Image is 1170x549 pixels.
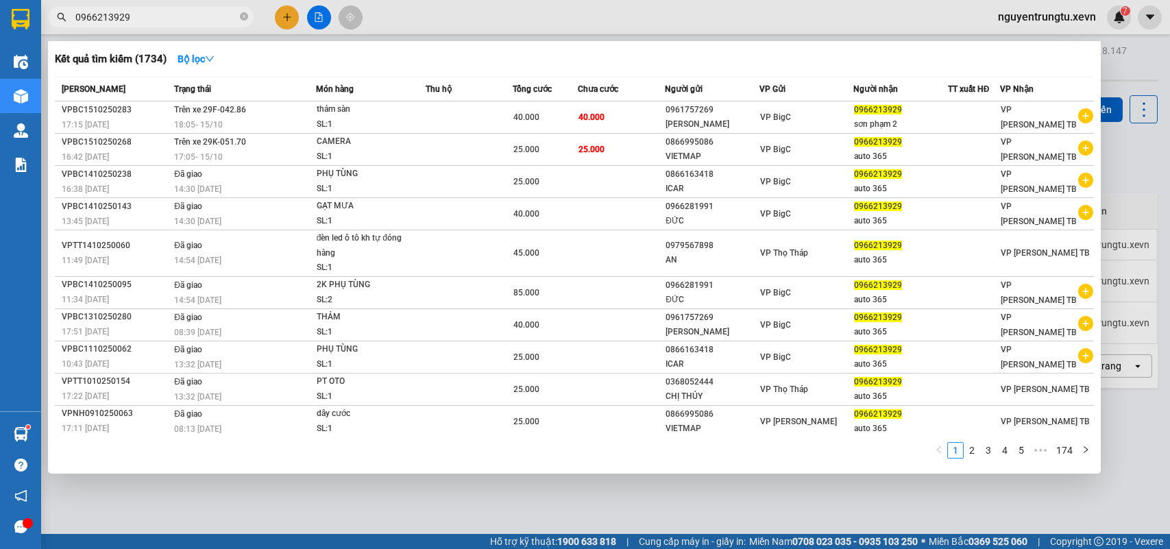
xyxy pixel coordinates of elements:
span: VP [PERSON_NAME] TB [1001,248,1090,258]
span: VP Gửi [759,84,785,94]
span: 17:51 [DATE] [62,327,109,337]
div: 0866995086 [666,407,758,422]
li: 5 [1013,442,1029,459]
span: VP [PERSON_NAME] TB [1001,105,1077,130]
a: 3 [981,443,996,458]
span: VP [PERSON_NAME] TB [1001,137,1077,162]
strong: Bộ lọc [178,53,215,64]
span: 14:30 [DATE] [174,217,221,226]
span: 0966213929 [854,377,902,387]
span: VP [PERSON_NAME] TB [1001,280,1077,305]
span: ••• [1029,442,1051,459]
div: 0966281991 [666,199,758,214]
div: VPBC1510250268 [62,135,170,149]
div: VPBC1410250143 [62,199,170,214]
img: solution-icon [14,158,28,172]
div: SL: 1 [317,325,419,340]
span: VP [PERSON_NAME] TB [1001,345,1077,369]
div: ĐỨC [666,293,758,307]
div: auto 365 [854,325,947,339]
span: plus-circle [1078,284,1093,299]
div: SL: 1 [317,357,419,372]
img: warehouse-icon [14,55,28,69]
div: VPTT1010250154 [62,374,170,389]
span: 25.000 [578,145,605,154]
div: ICAR [666,357,758,371]
div: 0966281991 [666,278,758,293]
span: 0966213929 [854,202,902,211]
button: right [1077,442,1094,459]
li: 1 [947,442,964,459]
div: ICAR [666,182,758,196]
div: PHỤ TÙNG [317,342,419,357]
span: Người gửi [665,84,703,94]
span: close-circle [240,12,248,21]
span: 25.000 [513,417,539,426]
div: SL: 1 [317,182,419,197]
a: 5 [1014,443,1029,458]
span: message [14,520,27,533]
div: VPBC1410250095 [62,278,170,292]
span: notification [14,489,27,502]
div: SL: 1 [317,422,419,437]
span: 45.000 [513,248,539,258]
span: 0966213929 [854,105,902,114]
span: 85.000 [513,288,539,297]
div: VPTT1410250060 [62,239,170,253]
span: 25.000 [513,385,539,394]
div: [PERSON_NAME] [666,117,758,132]
span: 0966213929 [854,345,902,354]
span: plus-circle [1078,108,1093,123]
span: VP BigC [760,177,791,186]
li: 174 [1051,442,1077,459]
span: 0966213929 [854,137,902,147]
span: 13:45 [DATE] [62,217,109,226]
span: 25.000 [513,177,539,186]
div: 0961757269 [666,103,758,117]
div: GẠT MƯA [317,199,419,214]
span: plus-circle [1078,348,1093,363]
div: auto 365 [854,214,947,228]
h3: Kết quả tìm kiếm ( 1734 ) [55,52,167,66]
img: warehouse-icon [14,123,28,138]
span: 14:30 [DATE] [174,184,221,194]
span: VP Thọ Tháp [760,248,808,258]
span: 0966213929 [854,169,902,179]
span: VP [PERSON_NAME] TB [1001,202,1077,226]
span: Tổng cước [513,84,552,94]
span: Đã giao [174,169,202,179]
div: CAMERA [317,134,419,149]
span: VP BigC [760,112,791,122]
span: 14:54 [DATE] [174,295,221,305]
span: Đã giao [174,409,202,419]
div: SL: 1 [317,149,419,164]
div: VIETMAP [666,422,758,436]
div: dây cước [317,406,419,422]
span: 16:42 [DATE] [62,152,109,162]
span: 10:43 [DATE] [62,359,109,369]
div: ĐỨC [666,214,758,228]
span: plus-circle [1078,141,1093,156]
span: 40.000 [513,320,539,330]
sup: 1 [26,425,30,429]
div: 0866163418 [666,343,758,357]
span: 16:38 [DATE] [62,184,109,194]
span: VP [PERSON_NAME] TB [1001,169,1077,194]
span: plus-circle [1078,316,1093,331]
span: close-circle [240,11,248,24]
a: 4 [997,443,1012,458]
span: Trên xe 29F-042.86 [174,105,246,114]
span: 17:15 [DATE] [62,120,109,130]
span: down [205,54,215,64]
div: 0866995086 [666,135,758,149]
span: 0966213929 [854,280,902,290]
div: SL: 1 [317,117,419,132]
span: Đã giao [174,280,202,290]
div: 0866163418 [666,167,758,182]
button: left [931,442,947,459]
span: 18:05 - 15/10 [174,120,223,130]
input: Tìm tên, số ĐT hoặc mã đơn [75,10,237,25]
li: Next 5 Pages [1029,442,1051,459]
span: 08:39 [DATE] [174,328,221,337]
span: 08:13 [DATE] [174,424,221,434]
